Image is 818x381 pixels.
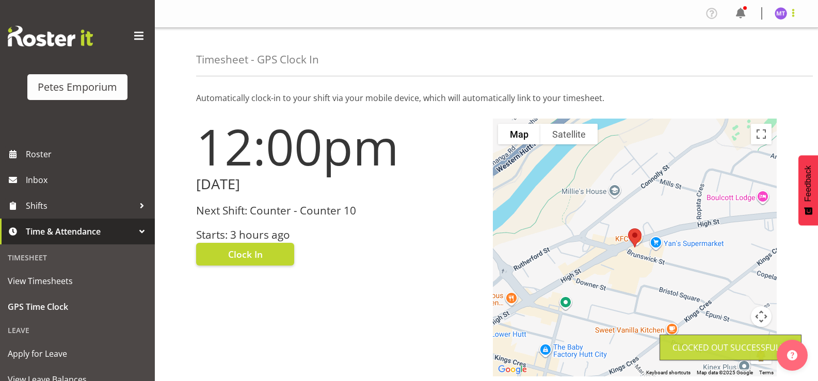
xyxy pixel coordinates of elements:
img: help-xxl-2.png [787,350,797,360]
span: Map data ©2025 Google [697,370,753,375]
span: Shifts [26,198,134,213]
img: Rosterit website logo [8,26,93,46]
h2: [DATE] [196,176,480,192]
h3: Next Shift: Counter - Counter 10 [196,205,480,217]
button: Toggle fullscreen view [751,124,772,144]
button: Keyboard shortcuts [646,369,691,376]
span: View Timesheets [8,273,147,289]
button: Feedback - Show survey [798,155,818,225]
a: Open this area in Google Maps (opens a new window) [495,363,530,376]
p: Automatically clock-in to your shift via your mobile device, which will automatically link to you... [196,92,777,104]
span: Feedback [804,165,813,202]
span: Roster [26,146,150,162]
div: Leave [3,320,152,341]
img: mya-taupawa-birkhead5814.jpg [775,7,787,20]
a: GPS Time Clock [3,294,152,320]
button: Map camera controls [751,306,772,327]
button: Show street map [498,124,540,144]
h4: Timesheet - GPS Clock In [196,54,319,65]
a: View Timesheets [3,268,152,294]
span: Time & Attendance [26,224,134,239]
a: Terms (opens in new tab) [759,370,774,375]
span: Inbox [26,172,150,188]
button: Show satellite imagery [540,124,598,144]
a: Apply for Leave [3,341,152,367]
span: Clock In [228,247,263,261]
span: GPS Time Clock [8,299,147,314]
div: Clocked out Successfully [672,341,789,354]
span: Apply for Leave [8,346,147,361]
div: Petes Emporium [38,79,117,95]
img: Google [495,363,530,376]
button: Clock In [196,243,294,266]
h3: Starts: 3 hours ago [196,229,480,241]
h1: 12:00pm [196,119,480,174]
div: Timesheet [3,247,152,268]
